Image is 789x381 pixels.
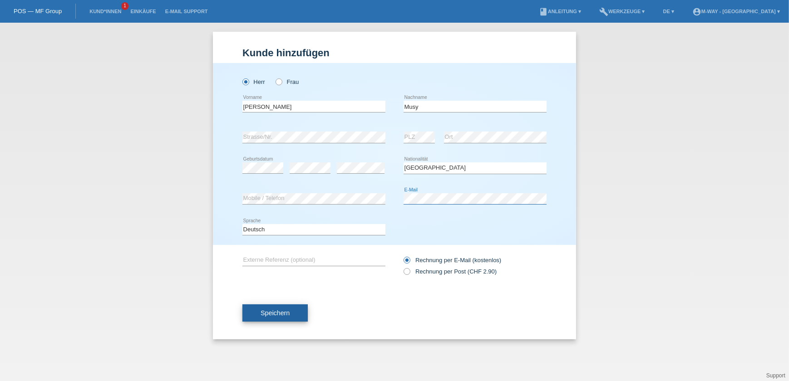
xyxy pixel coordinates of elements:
a: POS — MF Group [14,8,62,15]
a: DE ▾ [659,9,679,14]
i: build [599,7,608,16]
label: Rechnung per E-Mail (kostenlos) [404,257,501,264]
label: Rechnung per Post (CHF 2.90) [404,268,497,275]
h1: Kunde hinzufügen [242,47,547,59]
input: Rechnung per Post (CHF 2.90) [404,268,409,279]
a: account_circlem-way - [GEOGRAPHIC_DATA] ▾ [688,9,784,14]
span: 1 [121,2,128,10]
input: Frau [276,78,281,84]
a: buildWerkzeuge ▾ [595,9,650,14]
a: bookAnleitung ▾ [534,9,586,14]
button: Speichern [242,304,308,322]
a: Einkäufe [126,9,160,14]
input: Herr [242,78,248,84]
span: Speichern [261,309,290,317]
input: Rechnung per E-Mail (kostenlos) [404,257,409,268]
a: E-Mail Support [161,9,212,14]
i: account_circle [692,7,701,16]
i: book [539,7,548,16]
a: Kund*innen [85,9,126,14]
a: Support [766,372,785,379]
label: Herr [242,78,265,85]
label: Frau [276,78,299,85]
